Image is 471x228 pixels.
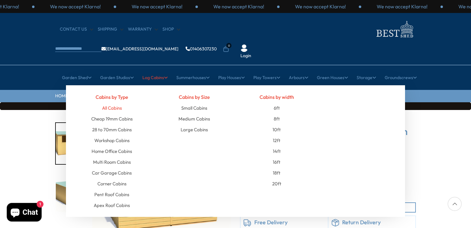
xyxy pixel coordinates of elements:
[273,157,281,167] a: 16ft
[116,3,198,10] div: 2 / 3
[55,171,86,213] div: 2 / 11
[223,46,229,52] a: 0
[62,70,92,85] a: Garden Shed
[186,47,217,51] a: 01406307230
[162,26,180,32] a: Shop
[377,3,428,10] p: We now accept Klarna!
[385,70,417,85] a: Groundscrews
[56,171,85,213] img: Norfolk10x10StyleBren5_200x200.jpg
[50,3,101,10] p: We now accept Klarna!
[274,113,280,124] a: 8ft
[102,103,122,113] a: All Cabins
[226,43,231,48] span: 0
[94,189,129,200] a: Pent Roof Cabins
[5,203,43,223] inbox-online-store-chat: Shopify online store chat
[295,3,346,10] p: We now accept Klarna!
[93,157,131,167] a: Multi Room Cabins
[273,146,281,157] a: 14ft
[361,3,443,10] div: 2 / 3
[35,3,116,10] div: 1 / 3
[98,26,123,32] a: Shipping
[254,219,325,226] h6: Free Delivery
[92,146,132,157] a: Home Office Cabins
[181,103,207,113] a: Small Cabins
[55,93,68,99] a: HOME
[272,178,281,189] a: 20ft
[75,91,149,103] h4: Cabins by Type
[97,178,126,189] a: Corner Cabins
[55,122,86,165] div: 1 / 11
[213,3,264,10] p: We now accept Klarna!
[94,200,130,211] a: Apex Roof Cabins
[317,70,348,85] a: Green Houses
[240,44,248,52] img: User Icon
[178,113,210,124] a: Medium Cabins
[101,47,178,51] a: [EMAIL_ADDRESS][DOMAIN_NAME]
[274,103,280,113] a: 6ft
[181,124,208,135] a: Large Cabins
[273,167,281,178] a: 18ft
[100,70,134,85] a: Garden Studios
[92,124,132,135] a: 28 to 70mm Cabins
[240,91,313,103] h4: Cabins by width
[253,70,280,85] a: Play Towers
[158,91,231,103] h4: Cabins by Size
[132,3,182,10] p: We now accept Klarna!
[342,219,413,226] h6: Return Delivery
[56,123,85,164] img: Norfolk10x10StyleBren4_200x200.jpg
[198,3,280,10] div: 3 / 3
[272,124,281,135] a: 10ft
[373,19,416,39] img: logo
[128,26,158,32] a: Warranty
[280,3,361,10] div: 1 / 3
[60,26,93,32] a: CONTACT US
[218,70,245,85] a: Play Houses
[289,70,308,85] a: Arbours
[94,135,129,146] a: Workshop Cabins
[240,53,251,59] a: Login
[273,135,281,146] a: 12ft
[92,167,132,178] a: Car Garage Cabins
[357,70,376,85] a: Storage
[176,70,210,85] a: Summerhouses
[91,113,133,124] a: Cheap 19mm Cabins
[142,70,168,85] a: Log Cabins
